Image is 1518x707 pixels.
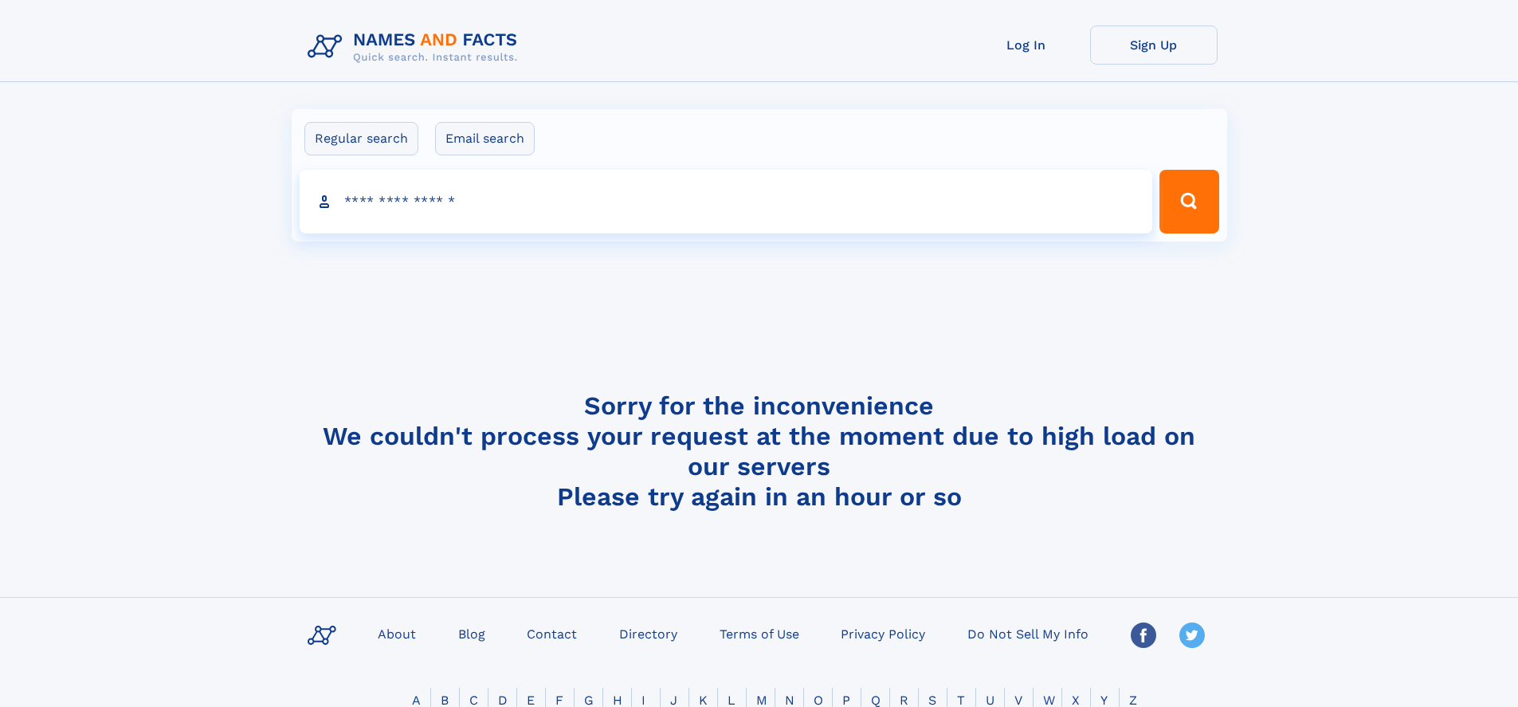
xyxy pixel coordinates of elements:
a: Blog [452,622,492,645]
a: Do Not Sell My Info [961,622,1095,645]
a: About [371,622,422,645]
img: Logo Names and Facts [301,26,531,69]
a: Directory [613,622,684,645]
a: Terms of Use [713,622,806,645]
a: Privacy Policy [834,622,932,645]
a: Log In [963,26,1090,65]
input: search input [300,170,1153,234]
img: Facebook [1131,623,1156,648]
label: Email search [435,122,535,155]
button: Search Button [1159,170,1218,234]
img: Twitter [1179,623,1205,648]
label: Regular search [304,122,418,155]
h4: Sorry for the inconvenience We couldn't process your request at the moment due to high load on ou... [301,391,1218,512]
a: Sign Up [1090,26,1218,65]
a: Contact [520,622,583,645]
